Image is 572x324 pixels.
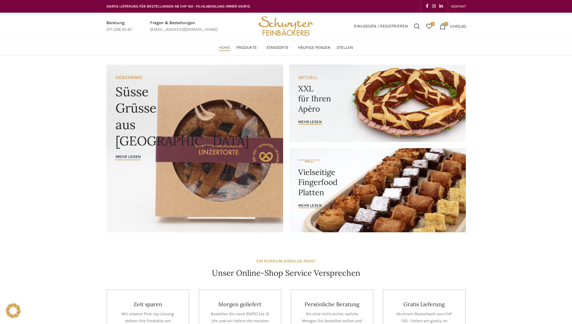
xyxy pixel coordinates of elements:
a: 0 [423,20,435,32]
bdi: 0.00 [450,24,466,29]
span: KONTAKT [451,4,466,8]
h4: Zeit sparen [116,301,180,308]
a: KONTAKT [451,0,466,12]
a: Infobox link [150,20,218,33]
span: Standorte [266,45,289,51]
h4: Unser Online-Shop Service Versprechen [212,268,360,278]
a: Facebook social link [424,2,430,11]
span: CHF [450,24,458,29]
span: Einloggen / Registrieren [354,24,408,28]
a: Produkte [236,42,260,54]
div: Secondary navigation [448,0,469,12]
strong: EIN RUNDUM-SORGLOS-PAKET [256,259,316,264]
h4: Gratis Lieferung [393,301,456,308]
img: Bäckerei Schwyter [256,13,315,40]
a: Standorte [266,42,292,54]
a: Instagram social link [430,2,438,11]
a: Banner link [289,65,466,142]
a: Banner link [289,148,466,232]
span: Home [219,45,230,51]
a: Einloggen / Registrieren [351,20,411,32]
a: Stellen [337,42,353,54]
h4: Morgen geliefert [208,301,272,308]
a: Home [219,42,230,54]
span: 0 [444,22,448,26]
h4: Persönliche Beratung [301,301,364,308]
span: Häufige Fragen [298,45,330,51]
div: Meine Wunschliste [423,20,435,32]
a: Suchen [411,20,423,32]
div: Main navigation [103,42,469,54]
span: Stellen [337,45,353,51]
a: Banner link [106,65,283,232]
a: Linkedin social link [438,2,445,11]
a: Site logo [256,23,315,28]
span: Produkte [236,45,257,51]
a: Häufige Fragen [298,42,330,54]
span: 0 [430,22,435,26]
a: Infobox link [106,20,132,33]
a: 0 CHF0.00 [437,20,469,32]
span: GRATIS LIEFERUNG FÜR BESTELLUNGEN AB CHF 150 - FILIALABHOLUNG IMMER GRATIS [106,4,250,8]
